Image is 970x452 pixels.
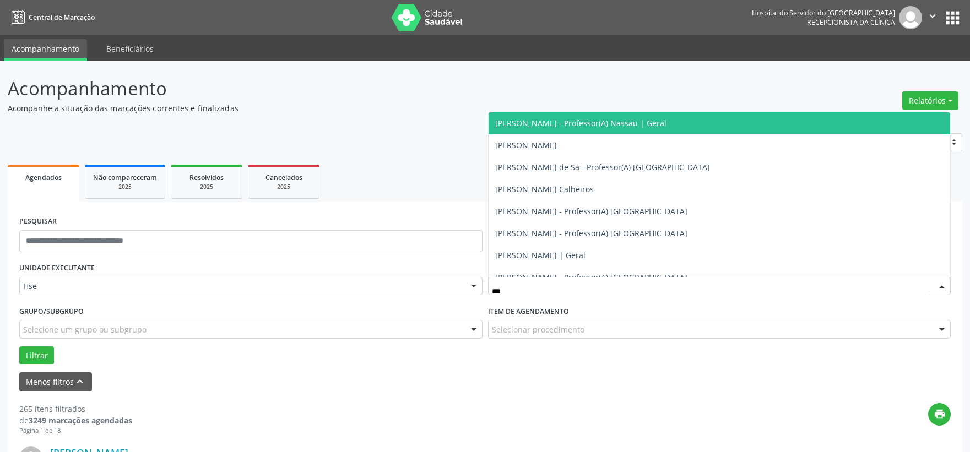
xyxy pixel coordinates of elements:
[8,102,676,114] p: Acompanhe a situação das marcações correntes e finalizadas
[752,8,895,18] div: Hospital do Servidor do [GEOGRAPHIC_DATA]
[19,415,132,426] div: de
[189,173,224,182] span: Resolvidos
[4,39,87,61] a: Acompanhamento
[265,173,302,182] span: Cancelados
[256,183,311,191] div: 2025
[19,426,132,435] div: Página 1 de 18
[29,13,95,22] span: Central de Marcação
[495,228,687,238] span: [PERSON_NAME] - Professor(A) [GEOGRAPHIC_DATA]
[19,260,95,277] label: UNIDADE EXECUTANTE
[926,10,939,22] i: 
[93,183,157,191] div: 2025
[93,173,157,182] span: Não compareceram
[495,118,666,128] span: [PERSON_NAME] - Professor(A) Nassau | Geral
[8,8,95,26] a: Central de Marcação
[488,303,569,320] label: Item de agendamento
[19,303,84,320] label: Grupo/Subgrupo
[807,18,895,27] span: Recepcionista da clínica
[74,375,86,388] i: keyboard_arrow_up
[899,6,922,29] img: img
[179,183,234,191] div: 2025
[495,206,687,216] span: [PERSON_NAME] - Professor(A) [GEOGRAPHIC_DATA]
[19,403,132,415] div: 265 itens filtrados
[495,184,594,194] span: [PERSON_NAME] Calheiros
[19,346,54,365] button: Filtrar
[495,162,710,172] span: [PERSON_NAME] de Sa - Professor(A) [GEOGRAPHIC_DATA]
[19,372,92,391] button: Menos filtroskeyboard_arrow_up
[922,6,943,29] button: 
[23,281,460,292] span: Hse
[495,140,557,150] span: [PERSON_NAME]
[8,75,676,102] p: Acompanhamento
[25,173,62,182] span: Agendados
[902,91,958,110] button: Relatórios
[19,213,57,230] label: PESQUISAR
[29,415,132,426] strong: 3249 marcações agendadas
[928,403,951,426] button: print
[495,250,586,260] span: [PERSON_NAME] | Geral
[492,324,584,335] span: Selecionar procedimento
[943,8,962,28] button: apps
[934,408,946,420] i: print
[495,272,687,282] span: [PERSON_NAME] - Professor(A) [GEOGRAPHIC_DATA]
[99,39,161,58] a: Beneficiários
[23,324,147,335] span: Selecione um grupo ou subgrupo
